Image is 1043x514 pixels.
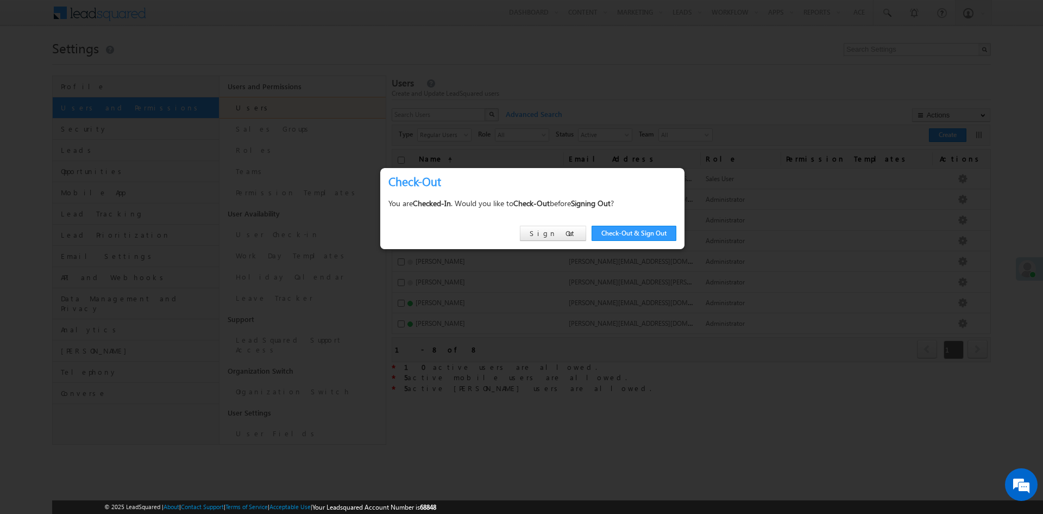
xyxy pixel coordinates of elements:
[312,503,436,511] span: Your Leadsquared Account Number is
[164,503,179,510] a: About
[148,335,197,350] em: Start Chat
[104,502,436,512] span: © 2025 LeadSquared | | | | |
[520,226,586,241] a: Sign Out
[269,503,311,510] a: Acceptable Use
[56,57,183,71] div: Chat with us now
[592,226,676,241] a: Check-Out & Sign Out
[388,196,676,210] div: You are . Would you like to before ?
[388,173,441,189] b: Check-Out
[225,503,268,510] a: Terms of Service
[18,57,46,71] img: d_60004797649_company_0_60004797649
[413,198,451,208] b: Checked-In
[513,198,550,208] b: Check-Out
[420,503,436,511] span: 68848
[571,198,611,208] b: Signing Out
[178,5,204,32] div: Minimize live chat window
[14,101,198,326] textarea: Type your message and hit 'Enter'
[181,503,224,510] a: Contact Support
